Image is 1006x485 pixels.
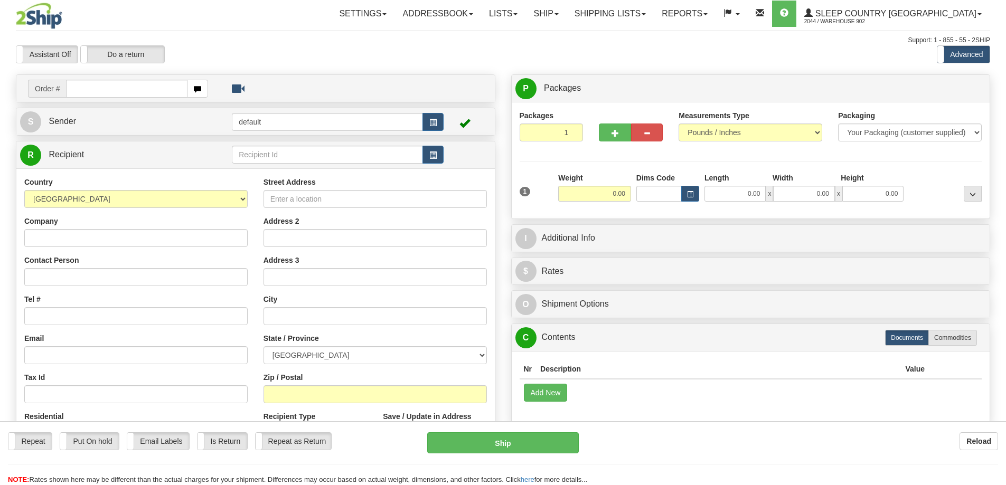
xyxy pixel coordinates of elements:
label: Contact Person [24,255,79,265]
a: IAdditional Info [515,227,986,249]
label: Width [773,173,793,183]
label: Company [24,216,58,226]
label: City [264,294,277,305]
a: Settings [331,1,394,27]
button: Ship [427,432,579,453]
span: x [835,186,842,202]
span: Sender [49,117,76,126]
span: x [766,186,773,202]
label: Email Labels [127,433,189,450]
span: O [515,294,537,315]
span: Sleep Country [GEOGRAPHIC_DATA] [813,9,976,18]
label: Zip / Postal [264,372,303,383]
a: Ship [525,1,566,27]
label: Assistant Off [16,46,78,63]
label: Save / Update in Address Book [383,411,486,432]
a: Addressbook [394,1,481,27]
input: Recipient Id [232,146,423,164]
a: P Packages [515,78,986,99]
label: Repeat as Return [256,433,331,450]
label: Street Address [264,177,316,187]
label: Recipient Type [264,411,316,422]
th: Description [536,359,901,379]
a: Reports [654,1,716,27]
a: OShipment Options [515,293,986,315]
span: $ [515,261,537,282]
label: Documents [885,330,929,346]
span: Order # [28,80,66,98]
iframe: chat widget [982,188,1005,296]
th: Nr [520,359,537,379]
img: logo2044.jpg [16,3,62,29]
th: Value [901,359,929,379]
label: Commodities [928,330,977,346]
a: Shipping lists [567,1,654,27]
label: Height [841,173,864,183]
a: R Recipient [20,144,209,166]
span: 1 [520,187,531,196]
span: S [20,111,41,132]
label: Put On hold [60,433,119,450]
label: Packages [520,110,554,121]
label: Dims Code [636,173,675,183]
span: C [515,327,537,348]
label: Advanced [937,46,990,63]
label: Packaging [838,110,875,121]
span: P [515,78,537,99]
span: Packages [544,83,581,92]
label: Tel # [24,294,41,305]
span: I [515,228,537,249]
a: $Rates [515,261,986,282]
label: Residential [24,411,64,422]
div: Support: 1 - 855 - 55 - 2SHIP [16,36,990,45]
span: Recipient [49,150,84,159]
div: ... [964,186,982,202]
span: R [20,145,41,166]
label: State / Province [264,333,319,344]
input: Enter a location [264,190,487,208]
label: Do a return [81,46,164,63]
a: Sleep Country [GEOGRAPHIC_DATA] 2044 / Warehouse 902 [796,1,990,27]
button: Add New [524,384,568,402]
label: Country [24,177,53,187]
input: Sender Id [232,113,423,131]
span: 2044 / Warehouse 902 [804,16,883,27]
label: Repeat [8,433,52,450]
a: CContents [515,327,986,348]
label: Length [704,173,729,183]
label: Address 3 [264,255,299,265]
label: Tax Id [24,372,45,383]
a: here [521,476,534,483]
label: Address 2 [264,216,299,226]
b: Reload [966,437,991,445]
label: Measurements Type [679,110,749,121]
a: Lists [481,1,525,27]
button: Reload [960,432,998,450]
label: Is Return [198,433,247,450]
label: Email [24,333,44,344]
a: S Sender [20,111,232,132]
span: NOTE: [8,476,29,483]
label: Weight [558,173,582,183]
